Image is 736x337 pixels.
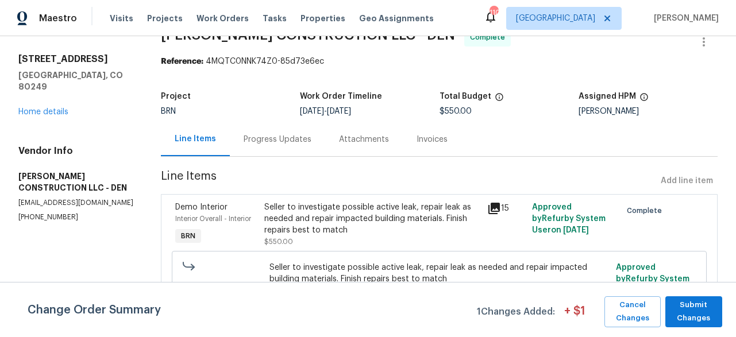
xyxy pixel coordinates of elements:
span: Line Items [161,171,656,192]
div: [PERSON_NAME] [579,107,718,115]
span: Cancel Changes [610,299,655,325]
span: Change Order Summary [28,296,161,327]
span: [PERSON_NAME] [649,13,719,24]
span: [DATE] [300,107,324,115]
div: 15 [487,202,525,215]
div: Line Items [175,133,216,145]
span: Properties [300,13,345,24]
span: [DATE] [327,107,351,115]
span: Visits [110,13,133,24]
h4: Vendor Info [18,145,133,157]
span: Submit Changes [671,299,716,325]
div: Seller to investigate possible active leak, repair leak as needed and repair impacted building ma... [264,202,480,236]
span: Complete [627,205,666,216]
span: [PERSON_NAME] CONSTRUCTION LLC - DEN [161,28,455,42]
button: Cancel Changes [604,296,661,327]
div: Progress Updates [244,134,311,145]
span: [DATE] [563,226,589,234]
span: The total cost of line items that have been proposed by Opendoor. This sum includes line items th... [495,92,504,107]
h5: Assigned HPM [579,92,636,100]
span: + $ 1 [564,305,585,327]
span: Complete [470,32,510,43]
span: Demo Interior [175,203,228,211]
button: Submit Changes [665,296,722,327]
span: Interior Overall - Interior [175,215,251,222]
span: - [300,107,351,115]
p: [EMAIL_ADDRESS][DOMAIN_NAME] [18,198,133,208]
span: Geo Assignments [359,13,434,24]
p: [PHONE_NUMBER] [18,212,133,222]
h5: Work Order Timeline [300,92,382,100]
div: 4MQTC0NNK74Z0-85d73e6ec [161,56,718,67]
h2: [STREET_ADDRESS] [18,53,133,65]
span: Approved by Refurby System User on [616,264,689,295]
span: [GEOGRAPHIC_DATA] [516,13,595,24]
div: 110 [490,7,498,18]
span: Tasks [263,14,287,22]
div: Invoices [417,134,448,145]
b: Reference: [161,57,203,65]
h5: Total Budget [440,92,491,100]
span: BRN [161,107,176,115]
span: $550.00 [440,107,472,115]
span: Approved by Refurby System User on [532,203,606,234]
h5: Project [161,92,191,100]
a: Home details [18,108,68,116]
span: Maestro [39,13,77,24]
h5: [PERSON_NAME] CONSTRUCTION LLC - DEN [18,171,133,193]
span: $550.00 [264,238,293,245]
span: The hpm assigned to this work order. [639,92,649,107]
span: BRN [176,230,200,242]
span: Work Orders [196,13,249,24]
span: Seller to investigate possible active leak, repair leak as needed and repair impacted building ma... [269,262,609,285]
span: Projects [147,13,183,24]
span: 1 Changes Added: [477,301,555,327]
div: Attachments [339,134,389,145]
h5: [GEOGRAPHIC_DATA], CO 80249 [18,69,133,92]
